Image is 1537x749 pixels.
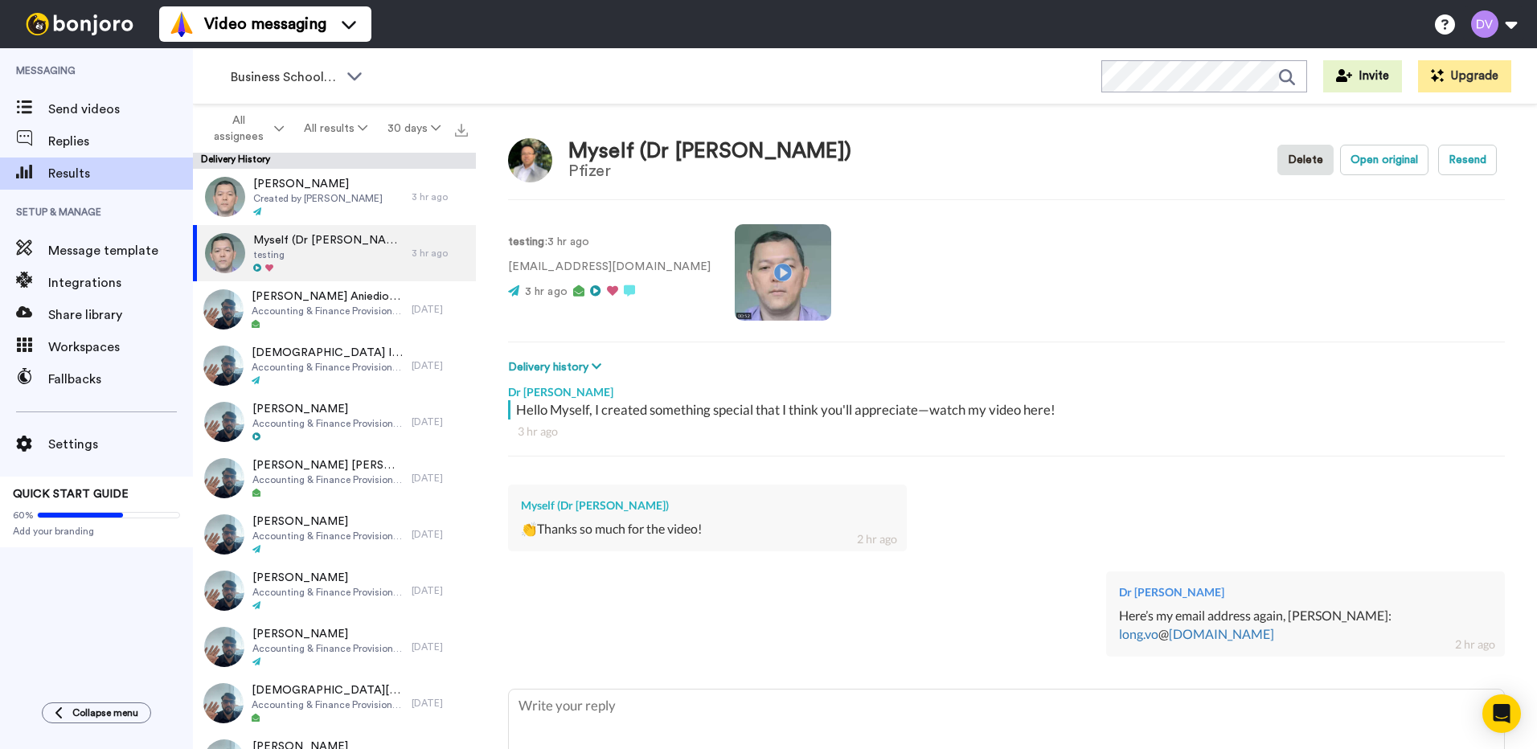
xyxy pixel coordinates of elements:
[48,164,193,183] span: Results
[193,394,476,450] a: [PERSON_NAME]Accounting & Finance Provisional Offer Holders[DATE]
[508,358,606,376] button: Delivery history
[203,346,244,386] img: e12c6963-15f7-4a6e-b53b-d1a9d9e040d7-thumb.jpg
[857,531,897,547] div: 2 hr ago
[48,100,193,119] span: Send videos
[412,359,468,372] div: [DATE]
[72,706,138,719] span: Collapse menu
[205,177,245,217] img: aa603537-49a2-4b10-9b6c-3e8f6fa46008-thumb.jpg
[193,450,476,506] a: [PERSON_NAME] [PERSON_NAME]Accounting & Finance Provisional Offer Holders[DATE]
[1418,60,1511,92] button: Upgrade
[412,303,468,316] div: [DATE]
[193,153,476,169] div: Delivery History
[521,520,894,538] div: 👏Thanks so much for the video!
[204,571,244,611] img: e12c6963-15f7-4a6e-b53b-d1a9d9e040d7-thumb.jpg
[412,697,468,710] div: [DATE]
[1119,626,1158,641] a: long.vo
[1323,60,1402,92] button: Invite
[455,124,468,137] img: export.svg
[412,472,468,485] div: [DATE]
[231,68,338,87] span: Business School 2025
[48,305,193,325] span: Share library
[252,457,404,473] span: [PERSON_NAME] [PERSON_NAME]
[252,570,404,586] span: [PERSON_NAME]
[203,289,244,329] img: e12c6963-15f7-4a6e-b53b-d1a9d9e040d7-thumb.jpg
[13,509,34,522] span: 60%
[253,232,404,248] span: Myself (Dr [PERSON_NAME])
[48,435,193,454] span: Settings
[13,525,180,538] span: Add your branding
[252,586,404,599] span: Accounting & Finance Provisional Offer Holders
[508,234,711,251] p: : 3 hr ago
[13,489,129,500] span: QUICK START GUIDE
[48,241,193,260] span: Message template
[252,682,404,698] span: [DEMOGRAPHIC_DATA][PERSON_NAME]
[204,627,244,667] img: e12c6963-15f7-4a6e-b53b-d1a9d9e040d7-thumb.jpg
[204,13,326,35] span: Video messaging
[525,286,568,297] span: 3 hr ago
[193,281,476,338] a: [PERSON_NAME] Aniediong [PERSON_NAME]Accounting & Finance Provisional Offer Holders[DATE]
[204,458,244,498] img: e12c6963-15f7-4a6e-b53b-d1a9d9e040d7-thumb.jpg
[1482,694,1521,733] div: Open Intercom Messenger
[196,106,294,151] button: All assignees
[252,530,404,542] span: Accounting & Finance Provisional Offer Holders
[1119,607,1492,644] div: Here’s my email address again, [PERSON_NAME]: @
[206,113,271,145] span: All assignees
[412,415,468,428] div: [DATE]
[1340,145,1428,175] button: Open original
[412,528,468,541] div: [DATE]
[1455,636,1495,653] div: 2 hr ago
[412,584,468,597] div: [DATE]
[252,642,404,655] span: Accounting & Finance Provisional Offer Holders
[568,162,852,180] div: Pfizer
[193,225,476,281] a: Myself (Dr [PERSON_NAME])testing3 hr ago
[48,370,193,389] span: Fallbacks
[1277,145,1334,175] button: Delete
[204,402,244,442] img: e12c6963-15f7-4a6e-b53b-d1a9d9e040d7-thumb.jpg
[252,401,404,417] span: [PERSON_NAME]
[508,376,1505,400] div: Dr [PERSON_NAME]
[412,641,468,653] div: [DATE]
[294,114,378,143] button: All results
[252,361,404,374] span: Accounting & Finance Provisional Offer Holders
[253,176,383,192] span: [PERSON_NAME]
[412,190,468,203] div: 3 hr ago
[252,305,404,317] span: Accounting & Finance Provisional Offer Holders
[19,13,140,35] img: bj-logo-header-white.svg
[1119,584,1492,600] div: Dr [PERSON_NAME]
[48,338,193,357] span: Workspaces
[508,138,552,182] img: Image of Myself (Dr Long Vo)
[193,338,476,394] a: [DEMOGRAPHIC_DATA] Imoluamen OdeminlinAccounting & Finance Provisional Offer Holders[DATE]
[1169,626,1274,641] a: [DOMAIN_NAME]
[193,169,476,225] a: [PERSON_NAME]Created by [PERSON_NAME]3 hr ago
[516,400,1501,420] div: Hello Myself, I created something special that I think you'll appreciate—watch my video here!
[253,192,383,205] span: Created by [PERSON_NAME]
[450,117,473,141] button: Export all results that match these filters now.
[42,702,151,723] button: Collapse menu
[252,473,404,486] span: Accounting & Finance Provisional Offer Holders
[252,289,404,305] span: [PERSON_NAME] Aniediong [PERSON_NAME]
[568,140,852,163] div: Myself (Dr [PERSON_NAME])
[253,248,404,261] span: testing
[412,247,468,260] div: 3 hr ago
[205,233,245,273] img: a3b1752e-88db-465a-8f22-622390e97036-thumb.jpg
[252,698,404,711] span: Accounting & Finance Provisional Offer Holders
[193,675,476,731] a: [DEMOGRAPHIC_DATA][PERSON_NAME]Accounting & Finance Provisional Offer Holders[DATE]
[252,417,404,430] span: Accounting & Finance Provisional Offer Holders
[252,514,404,530] span: [PERSON_NAME]
[508,259,711,276] p: [EMAIL_ADDRESS][DOMAIN_NAME]
[252,345,404,361] span: [DEMOGRAPHIC_DATA] Imoluamen Odeminlin
[204,514,244,555] img: e12c6963-15f7-4a6e-b53b-d1a9d9e040d7-thumb.jpg
[193,506,476,563] a: [PERSON_NAME]Accounting & Finance Provisional Offer Holders[DATE]
[48,273,193,293] span: Integrations
[508,236,545,248] strong: testing
[193,563,476,619] a: [PERSON_NAME]Accounting & Finance Provisional Offer Holders[DATE]
[193,619,476,675] a: [PERSON_NAME]Accounting & Finance Provisional Offer Holders[DATE]
[203,683,244,723] img: e12c6963-15f7-4a6e-b53b-d1a9d9e040d7-thumb.jpg
[169,11,195,37] img: vm-color.svg
[252,626,404,642] span: [PERSON_NAME]
[521,497,894,514] div: Myself (Dr [PERSON_NAME])
[377,114,450,143] button: 30 days
[1438,145,1497,175] button: Resend
[48,132,193,151] span: Replies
